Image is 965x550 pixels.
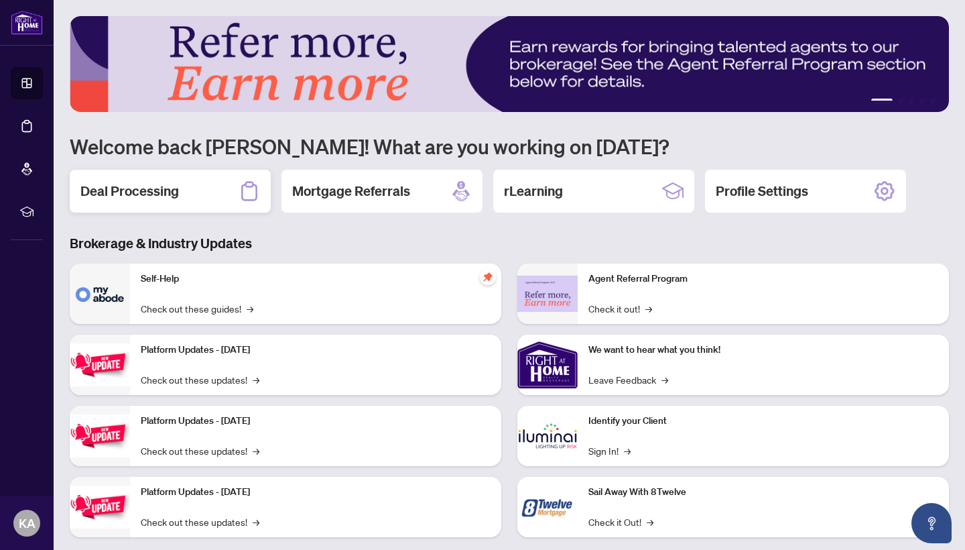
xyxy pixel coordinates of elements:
[141,485,491,500] p: Platform Updates - [DATE]
[898,99,903,104] button: 2
[624,443,631,458] span: →
[517,276,578,313] img: Agent Referral Program
[141,301,253,316] a: Check out these guides!→
[11,10,43,35] img: logo
[141,343,491,357] p: Platform Updates - [DATE]
[141,514,259,529] a: Check out these updates!→
[716,182,808,201] h2: Profile Settings
[19,514,36,533] span: KA
[517,406,578,466] img: Identify your Client
[292,182,410,201] h2: Mortgage Referrals
[141,414,491,429] p: Platform Updates - [DATE]
[253,443,259,458] span: →
[588,414,938,429] p: Identify your Client
[930,99,936,104] button: 5
[253,514,259,529] span: →
[517,335,578,395] img: We want to hear what you think!
[588,272,938,286] p: Agent Referral Program
[70,343,130,386] img: Platform Updates - July 21, 2025
[919,99,925,104] button: 4
[909,99,914,104] button: 3
[247,301,253,316] span: →
[70,133,949,159] h1: Welcome back [PERSON_NAME]! What are you working on [DATE]?
[871,99,893,104] button: 1
[70,16,949,112] img: Slide 0
[141,272,491,286] p: Self-Help
[911,503,952,543] button: Open asap
[504,182,563,201] h2: rLearning
[70,486,130,528] img: Platform Updates - June 23, 2025
[588,485,938,500] p: Sail Away With 8Twelve
[141,372,259,387] a: Check out these updates!→
[70,415,130,457] img: Platform Updates - July 8, 2025
[661,372,668,387] span: →
[588,514,653,529] a: Check it Out!→
[517,477,578,537] img: Sail Away With 8Twelve
[70,234,949,253] h3: Brokerage & Industry Updates
[647,514,653,529] span: →
[588,301,652,316] a: Check it out!→
[141,443,259,458] a: Check out these updates!→
[645,301,652,316] span: →
[588,372,668,387] a: Leave Feedback→
[253,372,259,387] span: →
[480,269,496,285] span: pushpin
[80,182,179,201] h2: Deal Processing
[588,443,631,458] a: Sign In!→
[588,343,938,357] p: We want to hear what you think!
[70,264,130,324] img: Self-Help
